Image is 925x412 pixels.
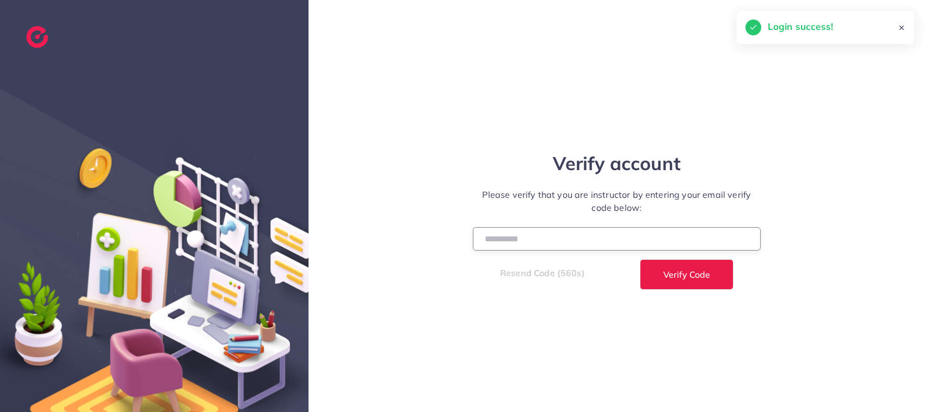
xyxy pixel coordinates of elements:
[768,20,833,34] h5: Login success!
[663,270,710,279] span: Verify Code
[473,153,761,175] h1: Verify account
[640,259,733,290] button: Verify Code
[26,26,48,48] img: logo
[473,188,761,214] p: Please verify that you are instructor by entering your email verify code below:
